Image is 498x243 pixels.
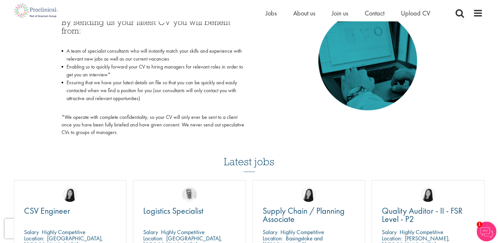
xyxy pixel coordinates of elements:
[62,114,244,136] p: *We operate with complete confidentiality, so your CV will only ever be sent to a client once you...
[263,228,277,236] span: Salary
[301,187,316,202] img: Numhom Sudsok
[42,228,86,236] p: Highly Competitive
[161,228,205,236] p: Highly Competitive
[62,47,244,63] li: A team of specialist consultants who will instantly match your skills and experience with relevan...
[263,205,345,225] span: Supply Chain / Planning Associate
[62,79,244,110] li: Ensuring that we have your latest details on file so that you can be quickly and easily contacted...
[143,207,236,215] a: Logistics Specialist
[62,18,244,44] h3: By sending us your latest CV you will benefit from:
[421,187,435,202] img: Numhom Sudsok
[182,187,197,202] img: Joshua Bye
[143,228,158,236] span: Salary
[143,234,163,242] span: Location:
[401,9,430,17] a: Upload CV
[365,9,384,17] a: Contact
[280,228,324,236] p: Highly Competitive
[400,228,443,236] p: Highly Competitive
[382,207,474,223] a: Quality Auditor - II - FSR Level - P2
[382,228,397,236] span: Salary
[477,222,496,241] img: Chatbot
[224,140,275,172] h3: Latest jobs
[477,222,482,227] span: 1
[382,234,402,242] span: Location:
[263,207,355,223] a: Supply Chain / Planning Associate
[332,9,348,17] a: Join us
[24,234,44,242] span: Location:
[62,63,244,79] li: Enabling us to quickly forward your CV to hiring managers for relevant roles in order to get you ...
[266,9,277,17] a: Jobs
[263,234,283,242] span: Location:
[24,228,39,236] span: Salary
[63,187,77,202] img: Numhom Sudsok
[5,219,89,238] iframe: reCAPTCHA
[24,205,70,216] span: CSV Engineer
[143,205,203,216] span: Logistics Specialist
[24,207,117,215] a: CSV Engineer
[382,205,462,225] span: Quality Auditor - II - FSR Level - P2
[293,9,315,17] a: About us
